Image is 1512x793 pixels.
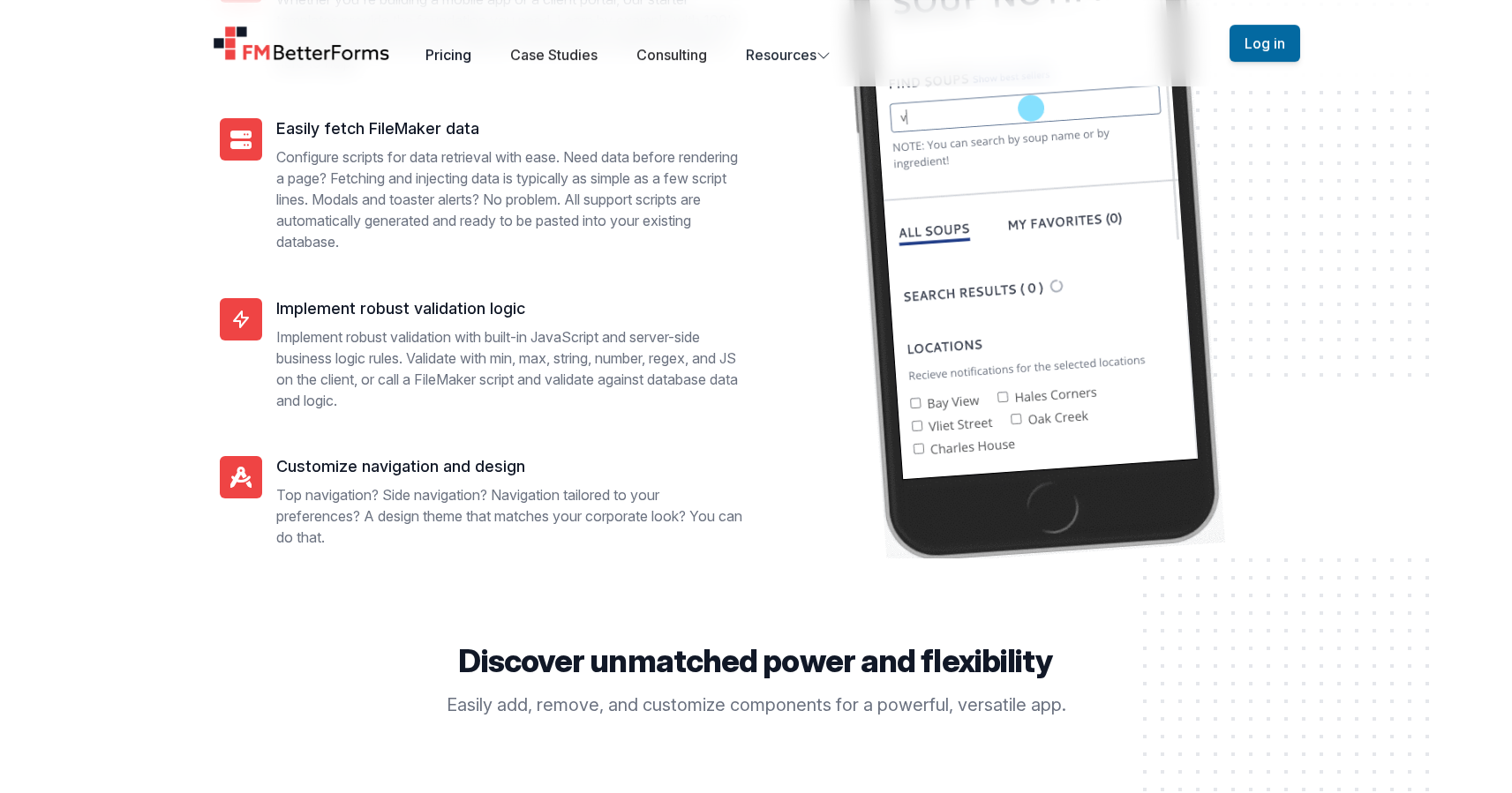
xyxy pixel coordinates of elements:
[425,46,471,64] a: Pricing
[1230,25,1300,62] button: Log in
[276,326,742,411] p: Implement robust validation with built-in JavaScript and server-side business logic rules. Valida...
[636,46,707,64] a: Consulting
[276,146,742,252] p: Configure scripts for data retrieval with ease. Need data before rendering a page? Fetching and i...
[746,44,831,65] button: Resources
[276,118,742,139] h5: Easily fetch FileMaker data
[213,26,391,61] a: Home
[220,643,1293,678] h3: Discover unmatched power and flexibility
[510,46,598,64] a: Case Studies
[276,298,742,319] h5: Implement robust validation logic
[192,21,1321,65] nav: Global
[276,484,742,548] p: Top navigation? Side navigation? Navigation tailored to your preferences? A design theme that mat...
[276,456,742,477] h5: Customize navigation and design
[417,692,1095,717] p: Easily add, remove, and customize components for a powerful, versatile app.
